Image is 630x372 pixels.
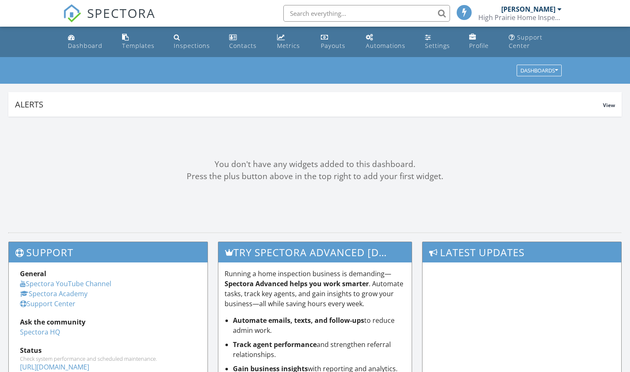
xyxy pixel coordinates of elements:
span: View [603,102,615,109]
input: Search everything... [283,5,450,22]
span: SPECTORA [87,4,155,22]
div: High Prairie Home Inspections [478,13,562,22]
div: Payouts [321,42,345,50]
a: Spectora HQ [20,327,60,337]
a: Automations (Basic) [362,30,415,54]
div: You don't have any widgets added to this dashboard. [8,158,622,170]
a: Support Center [505,30,565,54]
div: Contacts [229,42,257,50]
div: [PERSON_NAME] [501,5,555,13]
a: Metrics [274,30,311,54]
div: Profile [469,42,489,50]
a: Payouts [317,30,356,54]
a: Inspections [170,30,219,54]
p: Running a home inspection business is demanding— . Automate tasks, track key agents, and gain ins... [225,269,406,309]
a: Contacts [226,30,267,54]
a: Settings [422,30,459,54]
a: Dashboard [65,30,112,54]
a: Templates [119,30,164,54]
div: Dashboard [68,42,102,50]
div: Dashboards [520,68,558,74]
strong: General [20,269,46,278]
div: Support Center [509,33,542,50]
div: Press the plus button above in the top right to add your first widget. [8,170,622,182]
li: and strengthen referral relationships. [233,340,406,360]
a: Spectora YouTube Channel [20,279,111,288]
div: Metrics [277,42,300,50]
a: [URL][DOMAIN_NAME] [20,362,89,372]
a: SPECTORA [63,11,155,29]
div: Alerts [15,99,603,110]
a: Support Center [20,299,75,308]
strong: Track agent performance [233,340,317,349]
a: Company Profile [466,30,499,54]
div: Status [20,345,196,355]
div: Settings [425,42,450,50]
h3: Try spectora advanced [DATE] [218,242,412,262]
div: Inspections [174,42,210,50]
h3: Latest Updates [422,242,621,262]
a: Spectora Academy [20,289,87,298]
li: to reduce admin work. [233,315,406,335]
div: Templates [122,42,155,50]
div: Ask the community [20,317,196,327]
strong: Automate emails, texts, and follow-ups [233,316,364,325]
div: Automations [366,42,405,50]
h3: Support [9,242,207,262]
strong: Spectora Advanced helps you work smarter [225,279,369,288]
div: Check system performance and scheduled maintenance. [20,355,196,362]
button: Dashboards [517,65,562,77]
img: The Best Home Inspection Software - Spectora [63,4,81,22]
